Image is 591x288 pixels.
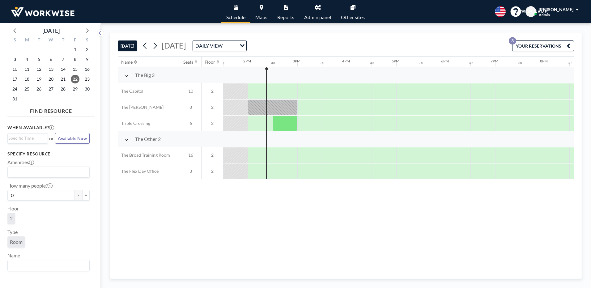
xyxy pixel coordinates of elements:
span: Wednesday, August 27, 2025 [47,85,55,93]
span: The Broad Training Room [118,152,170,158]
span: Saturday, August 2, 2025 [83,45,91,54]
input: Search for option [8,261,86,269]
span: Saturday, August 9, 2025 [83,55,91,64]
div: [DATE] [42,26,60,35]
div: Search for option [8,167,89,177]
span: Sunday, August 17, 2025 [11,75,19,83]
span: Thursday, August 28, 2025 [59,85,67,93]
span: [PERSON_NAME] [514,9,548,15]
span: Friday, August 29, 2025 [71,85,79,93]
div: 30 [518,61,522,65]
span: Available Now [58,136,87,141]
div: 2PM [243,59,251,63]
span: Triple Crossing [118,121,150,126]
span: or [49,135,54,142]
div: 6PM [441,59,449,63]
span: DAILY VIEW [194,42,224,50]
div: 30 [419,61,423,65]
span: Sunday, August 10, 2025 [11,65,19,74]
span: Admin panel [304,15,331,20]
div: 3PM [293,59,300,63]
span: Wednesday, August 6, 2025 [47,55,55,64]
span: Saturday, August 23, 2025 [83,75,91,83]
span: 8 [180,104,201,110]
div: 30 [271,61,275,65]
span: Monday, August 11, 2025 [23,65,31,74]
span: 2 [202,152,223,158]
button: Available Now [55,133,90,144]
span: Saturday, August 16, 2025 [83,65,91,74]
span: [PERSON_NAME] [539,7,573,12]
span: The Flex Day Office [118,168,159,174]
span: Thursday, August 14, 2025 [59,65,67,74]
span: Saturday, August 30, 2025 [83,85,91,93]
span: 10 [180,88,201,94]
div: 4PM [342,59,350,63]
div: 5PM [392,59,399,63]
span: Other sites [341,15,365,20]
button: - [75,190,82,201]
div: Search for option [193,40,246,51]
input: Search for option [224,42,236,50]
span: 2 [202,88,223,94]
span: Friday, August 15, 2025 [71,65,79,74]
div: 30 [469,61,473,65]
span: Wednesday, August 20, 2025 [47,75,55,83]
span: Tuesday, August 19, 2025 [35,75,43,83]
div: F [69,36,81,44]
div: 30 [321,61,324,65]
span: Room [10,239,23,245]
span: Tuesday, August 26, 2025 [35,85,43,93]
span: Reports [277,15,294,20]
button: + [82,190,90,201]
div: Seats [183,59,193,65]
label: Floor [7,205,19,212]
div: 30 [222,61,225,65]
img: organization-logo [10,6,76,18]
span: Tuesday, August 5, 2025 [35,55,43,64]
span: Friday, August 22, 2025 [71,75,79,83]
span: Maps [255,15,267,20]
div: S [81,36,93,44]
span: [DATE] [162,41,186,50]
div: Search for option [8,133,48,143]
span: Tuesday, August 12, 2025 [35,65,43,74]
span: Sunday, August 3, 2025 [11,55,19,64]
div: 30 [568,61,572,65]
span: Sunday, August 31, 2025 [11,95,19,103]
span: 16 [180,152,201,158]
input: Search for option [8,168,86,176]
div: T [57,36,69,44]
button: YOUR RESERVATIONS3 [512,40,574,51]
span: 2 [202,121,223,126]
button: [DATE] [118,40,137,51]
span: Thursday, August 7, 2025 [59,55,67,64]
div: T [33,36,45,44]
div: 8PM [540,59,548,63]
span: 2 [202,168,223,174]
span: 2 [10,215,13,222]
span: The Other 2 [135,136,161,142]
span: 6 [180,121,201,126]
p: 3 [509,37,516,44]
span: The Capitol [118,88,143,94]
div: W [45,36,57,44]
span: Monday, August 18, 2025 [23,75,31,83]
div: 7PM [491,59,498,63]
div: S [9,36,21,44]
span: Sunday, August 24, 2025 [11,85,19,93]
span: Monday, August 4, 2025 [23,55,31,64]
h4: FIND RESOURCE [7,105,95,114]
label: Amenities [7,159,34,165]
label: Name [7,252,20,259]
div: Search for option [8,260,89,271]
span: Friday, August 1, 2025 [71,45,79,54]
div: 30 [370,61,374,65]
span: Friday, August 8, 2025 [71,55,79,64]
div: Name [121,59,133,65]
span: Schedule [226,15,245,20]
h3: Specify resource [7,151,90,157]
span: Monday, August 25, 2025 [23,85,31,93]
span: 2 [202,104,223,110]
span: Thursday, August 21, 2025 [59,75,67,83]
